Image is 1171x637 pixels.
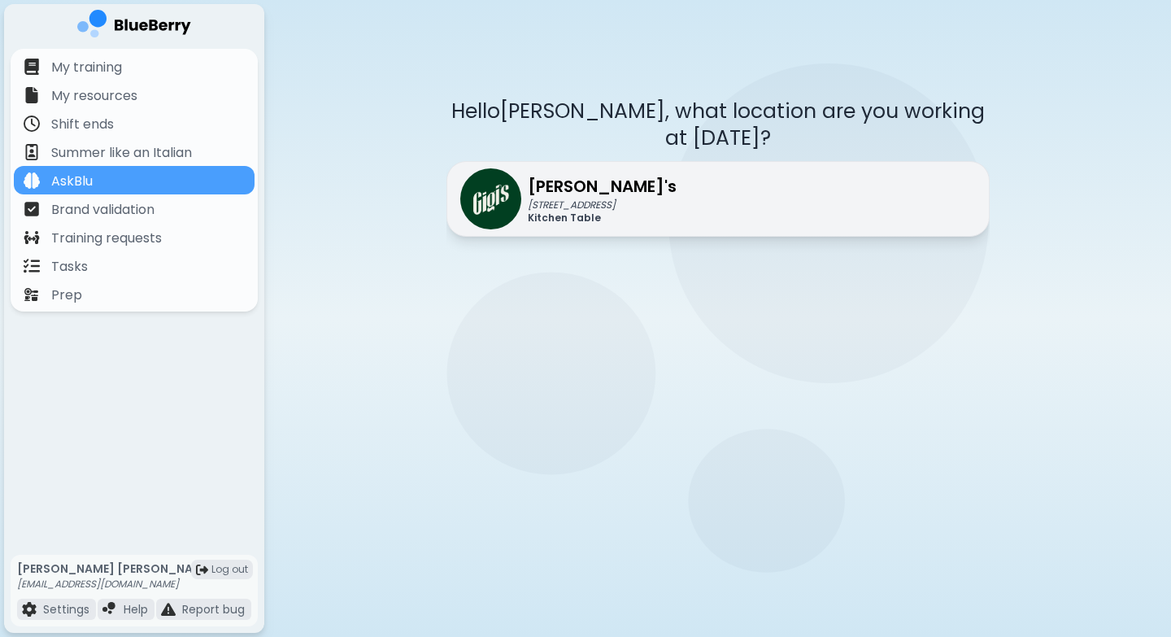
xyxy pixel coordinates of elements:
[43,602,89,617] p: Settings
[182,602,245,617] p: Report bug
[24,286,40,303] img: file icon
[528,174,677,199] p: [PERSON_NAME]'s
[24,258,40,274] img: file icon
[24,201,40,217] img: file icon
[124,602,148,617] p: Help
[102,602,117,617] img: file icon
[24,144,40,160] img: file icon
[528,199,677,212] p: [STREET_ADDRESS]
[51,286,82,305] p: Prep
[528,212,677,225] p: Kitchen Table
[211,563,248,576] span: Log out
[24,59,40,75] img: file icon
[51,58,122,77] p: My training
[17,561,215,576] p: [PERSON_NAME] [PERSON_NAME]
[460,168,521,229] img: company thumbnail
[446,161,990,237] a: company thumbnail[PERSON_NAME]'s[STREET_ADDRESS]Kitchen Table
[51,200,155,220] p: Brand validation
[51,86,137,106] p: My resources
[77,10,191,43] img: company logo
[22,602,37,617] img: file icon
[196,564,208,576] img: logout
[51,143,192,163] p: Summer like an Italian
[51,172,93,191] p: AskBlu
[17,578,215,591] p: [EMAIL_ADDRESS][DOMAIN_NAME]
[24,229,40,246] img: file icon
[24,87,40,103] img: file icon
[51,229,162,248] p: Training requests
[51,115,114,134] p: Shift ends
[51,257,88,277] p: Tasks
[24,116,40,132] img: file icon
[161,602,176,617] img: file icon
[446,98,990,151] p: Hello [PERSON_NAME] , what location are you working at [DATE]?
[24,172,40,189] img: file icon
